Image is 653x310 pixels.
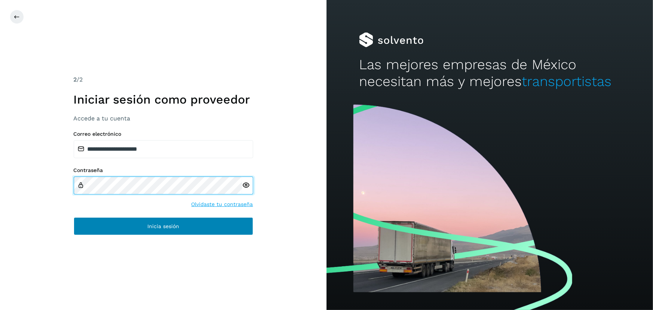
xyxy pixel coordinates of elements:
span: 2 [74,76,77,83]
label: Contraseña [74,167,253,174]
span: transportistas [522,73,611,89]
h2: Las mejores empresas de México necesitan más y mejores [359,56,620,90]
h1: Iniciar sesión como proveedor [74,92,253,107]
a: Olvidaste tu contraseña [191,200,253,208]
button: Inicia sesión [74,217,253,235]
label: Correo electrónico [74,131,253,137]
h3: Accede a tu cuenta [74,115,253,122]
span: Inicia sesión [147,224,179,229]
div: /2 [74,75,253,84]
